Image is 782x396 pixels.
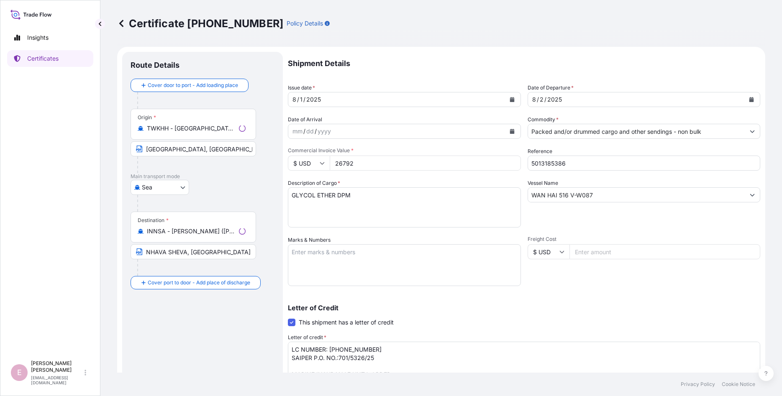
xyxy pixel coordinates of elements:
a: Certificates [7,50,93,67]
label: Marks & Numbers [288,236,331,244]
p: Certificate [PHONE_NUMBER] [117,17,283,30]
input: Origin [147,124,236,133]
input: Enter amount [330,156,521,171]
button: Show suggestions [745,124,760,139]
div: day, [305,126,315,136]
p: Main transport mode [131,173,274,180]
span: Issue date [288,84,315,92]
input: Type to search vessel name or IMO [528,187,745,202]
input: Destination [147,227,236,235]
span: Date of Arrival [288,115,322,124]
span: E [17,368,22,377]
label: Letter of credit [288,333,326,342]
label: Vessel Name [528,179,558,187]
span: This shipment has a letter of credit [299,318,394,327]
div: year, [546,95,563,105]
input: Text to appear on certificate [131,244,256,259]
div: month, [292,95,297,105]
button: Select transport [131,180,189,195]
p: Route Details [131,60,179,70]
span: Cover port to door - Add place of discharge [148,278,250,287]
p: Shipment Details [288,52,760,75]
textarea: GLYCOL ETHER DPM [288,187,521,227]
div: / [315,126,317,136]
div: Origin [138,114,156,121]
div: / [303,126,305,136]
button: Calendar [745,93,758,106]
span: Commercial Invoice Value [288,147,521,154]
button: Calendar [505,125,519,138]
label: Commodity [528,115,559,124]
p: Certificates [27,54,59,63]
button: Cover port to door - Add place of discharge [131,276,261,289]
div: month, [292,126,303,136]
textarea: LC NUMBER: [PHONE_NUMBER] SAIPER P.O. NO.:701/5326/25 MARINE INSURANCE,UNTO ORDER, COVERING INSTI... [288,342,760,382]
div: / [303,95,305,105]
button: Show suggestions [745,187,760,202]
p: [PERSON_NAME] [PERSON_NAME] [31,360,83,373]
a: Cookie Notice [722,381,755,388]
div: Destination [138,217,169,224]
a: Privacy Policy [681,381,715,388]
div: month, [531,95,537,105]
div: day, [539,95,544,105]
div: Loading [239,228,246,235]
span: Freight Cost [528,236,761,243]
div: Loading [239,125,246,132]
input: Enter amount [569,244,761,259]
button: Calendar [505,93,519,106]
input: Enter booking reference [528,156,761,171]
label: Reference [528,147,552,156]
p: [EMAIL_ADDRESS][DOMAIN_NAME] [31,375,83,385]
div: year, [305,95,322,105]
a: Insights [7,29,93,46]
label: Description of Cargo [288,179,340,187]
span: Cover door to port - Add loading place [148,81,238,89]
div: day, [299,95,303,105]
p: Insights [27,33,49,42]
div: year, [317,126,332,136]
input: Text to appear on certificate [131,141,256,156]
p: Policy Details [287,19,323,28]
input: Type to search commodity [528,124,745,139]
span: Sea [142,183,152,192]
button: Cover door to port - Add loading place [131,79,249,92]
p: Letter of Credit [288,304,760,311]
div: / [297,95,299,105]
span: Date of Departure [528,84,574,92]
div: / [537,95,539,105]
div: / [544,95,546,105]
